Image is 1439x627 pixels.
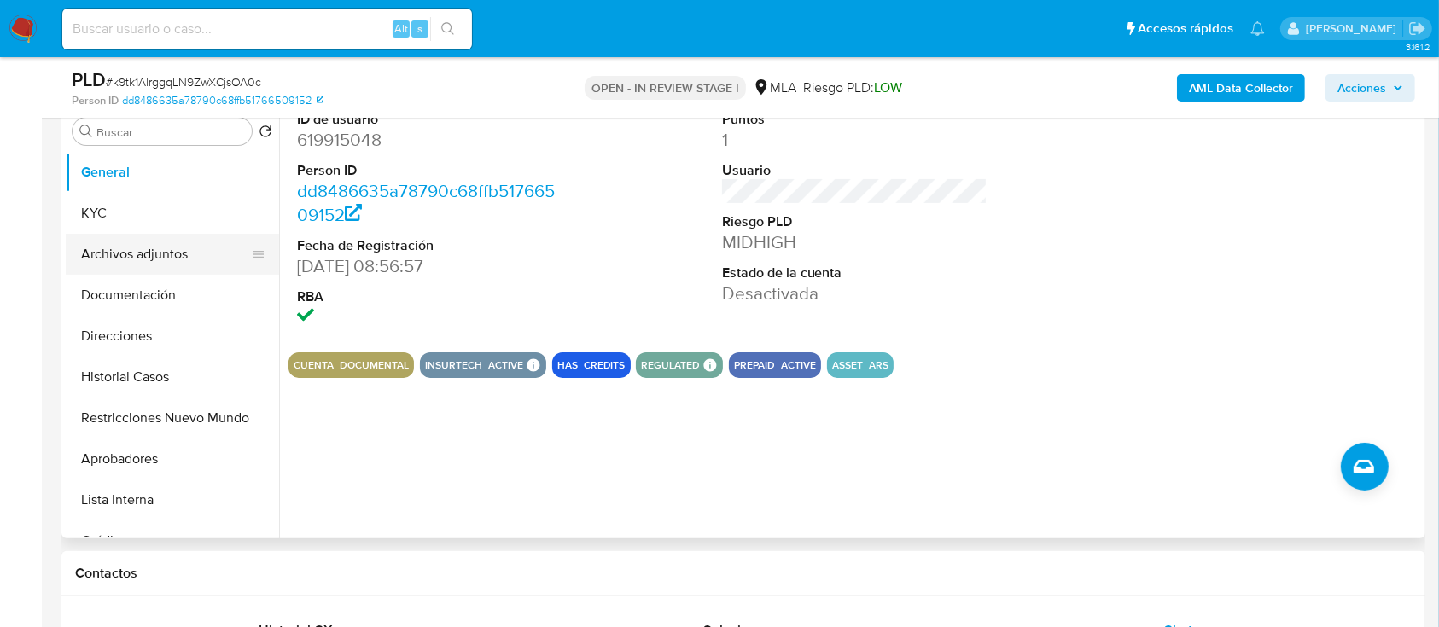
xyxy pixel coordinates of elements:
[75,565,1412,582] h1: Contactos
[66,357,279,398] button: Historial Casos
[417,20,422,37] span: s
[1138,20,1233,38] span: Accesos rápidos
[722,161,988,180] dt: Usuario
[297,254,563,278] dd: [DATE] 08:56:57
[297,287,563,306] dt: RBA
[66,479,279,520] button: Lista Interna
[1325,74,1415,102] button: Acciones
[79,125,93,138] button: Buscar
[394,20,408,37] span: Alt
[874,78,902,97] span: LOW
[66,234,265,275] button: Archivos adjuntos
[1189,74,1293,102] b: AML Data Collector
[753,78,796,97] div: MLA
[66,520,279,561] button: Créditos
[1250,21,1265,36] a: Notificaciones
[1337,74,1386,102] span: Acciones
[122,93,323,108] a: dd8486635a78790c68ffb51766509152
[66,193,279,234] button: KYC
[66,275,279,316] button: Documentación
[66,316,279,357] button: Direcciones
[430,17,465,41] button: search-icon
[66,398,279,438] button: Restricciones Nuevo Mundo
[297,178,555,227] a: dd8486635a78790c68ffb51766509152
[1306,20,1402,37] p: marielabelen.cragno@mercadolibre.com
[722,282,988,305] dd: Desactivada
[1406,40,1430,54] span: 3.161.2
[722,264,988,282] dt: Estado de la cuenta
[722,110,988,129] dt: Puntos
[62,18,472,40] input: Buscar usuario o caso...
[106,73,261,90] span: # k9tk1AlrggqLN9ZwXCjsOA0c
[803,78,902,97] span: Riesgo PLD:
[1177,74,1305,102] button: AML Data Collector
[1408,20,1426,38] a: Salir
[72,93,119,108] b: Person ID
[96,125,245,140] input: Buscar
[585,76,746,100] p: OPEN - IN REVIEW STAGE I
[66,152,279,193] button: General
[297,161,563,180] dt: Person ID
[722,230,988,254] dd: MIDHIGH
[297,128,563,152] dd: 619915048
[259,125,272,143] button: Volver al orden por defecto
[722,128,988,152] dd: 1
[722,212,988,231] dt: Riesgo PLD
[72,66,106,93] b: PLD
[66,438,279,479] button: Aprobadores
[297,110,563,129] dt: ID de usuario
[297,236,563,255] dt: Fecha de Registración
